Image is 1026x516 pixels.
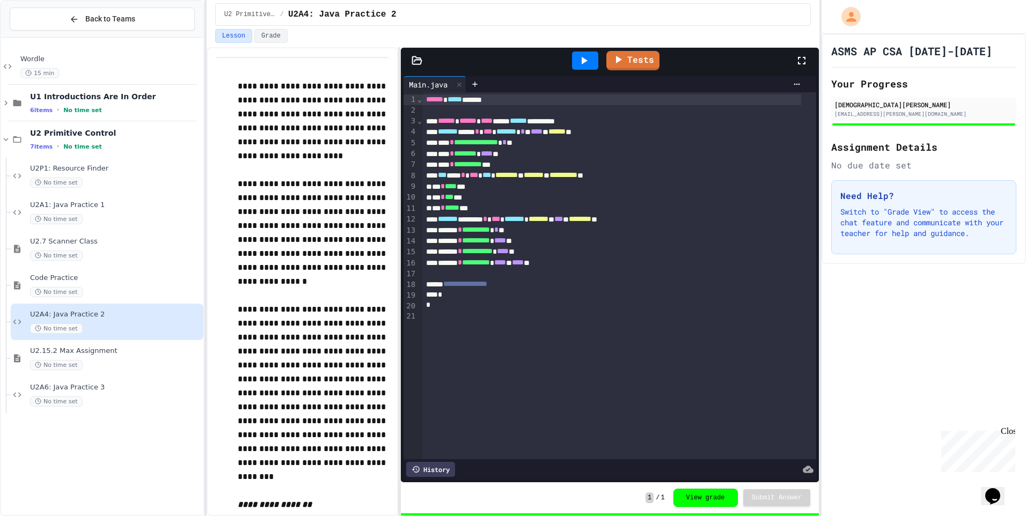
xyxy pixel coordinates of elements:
[417,95,422,104] span: Fold line
[404,225,417,236] div: 13
[30,383,201,392] span: U2A6: Java Practice 3
[288,8,397,21] span: U2A4: Java Practice 2
[404,247,417,257] div: 15
[981,473,1015,505] iframe: chat widget
[85,13,135,25] span: Back to Teams
[404,192,417,203] div: 10
[63,107,102,114] span: No time set
[57,142,59,151] span: •
[404,311,417,322] div: 21
[30,201,201,210] span: U2A1: Java Practice 1
[30,128,201,138] span: U2 Primitive Control
[215,29,252,43] button: Lesson
[404,181,417,192] div: 9
[30,347,201,356] span: U2.15.2 Max Assignment
[937,426,1015,472] iframe: chat widget
[224,10,276,19] span: U2 Primitive Control
[404,258,417,269] div: 16
[280,10,284,19] span: /
[30,143,53,150] span: 7 items
[30,396,83,407] span: No time set
[606,51,659,70] a: Tests
[404,138,417,149] div: 5
[30,287,83,297] span: No time set
[30,178,83,188] span: No time set
[4,4,74,68] div: Chat with us now!Close
[30,214,83,224] span: No time set
[834,110,1013,118] div: [EMAIL_ADDRESS][PERSON_NAME][DOMAIN_NAME]
[254,29,288,43] button: Grade
[417,116,422,125] span: Fold line
[30,107,53,114] span: 6 items
[404,171,417,181] div: 8
[57,106,59,114] span: •
[673,489,738,507] button: View grade
[404,79,453,90] div: Main.java
[404,236,417,247] div: 14
[30,164,201,173] span: U2P1: Resource Finder
[30,250,83,261] span: No time set
[20,68,59,78] span: 15 min
[404,203,417,214] div: 11
[30,360,83,370] span: No time set
[30,274,201,283] span: Code Practice
[404,94,417,105] div: 1
[30,323,83,334] span: No time set
[63,143,102,150] span: No time set
[840,189,1007,202] h3: Need Help?
[406,462,455,477] div: History
[743,489,811,506] button: Submit Answer
[831,43,992,58] h1: ASMS AP CSA [DATE]-[DATE]
[10,8,195,31] button: Back to Teams
[646,492,654,503] span: 1
[30,92,201,101] span: U1 Introductions Are In Order
[404,149,417,159] div: 6
[20,55,201,64] span: Wordle
[840,207,1007,239] p: Switch to "Grade View" to access the chat feature and communicate with your teacher for help and ...
[831,76,1016,91] h2: Your Progress
[404,214,417,225] div: 12
[404,279,417,290] div: 18
[752,493,802,502] span: Submit Answer
[404,116,417,127] div: 3
[404,301,417,312] div: 20
[30,310,201,319] span: U2A4: Java Practice 2
[404,290,417,301] div: 19
[831,139,1016,154] h2: Assignment Details
[661,493,664,502] span: 1
[404,76,466,92] div: Main.java
[656,493,659,502] span: /
[404,159,417,170] div: 7
[831,159,1016,172] div: No due date set
[404,105,417,116] div: 2
[404,269,417,279] div: 17
[830,4,863,29] div: My Account
[30,237,201,246] span: U2.7 Scanner Class
[404,127,417,137] div: 4
[834,100,1013,109] div: [DEMOGRAPHIC_DATA][PERSON_NAME]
